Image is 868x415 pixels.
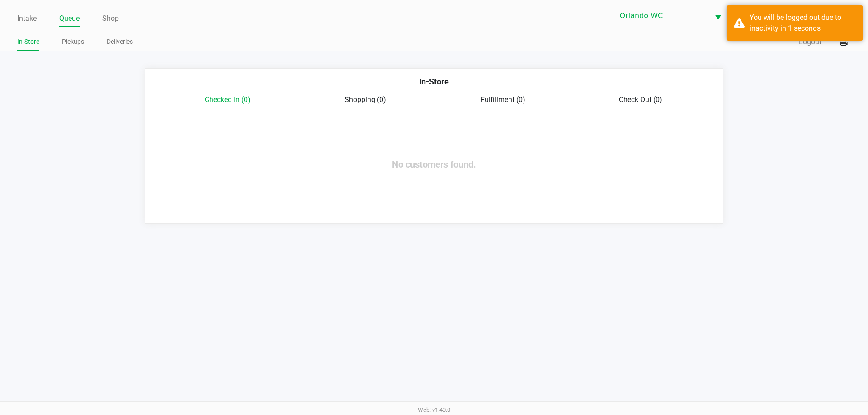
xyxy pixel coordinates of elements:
span: Fulfillment (0) [481,95,525,104]
div: You will be logged out due to inactivity in 1 seconds [750,12,856,34]
button: Select [709,5,726,26]
span: Web: v1.40.0 [418,406,450,413]
a: Shop [102,12,119,25]
span: Checked In (0) [205,95,250,104]
span: In-Store [419,77,449,86]
button: Logout [799,37,821,47]
a: Intake [17,12,37,25]
span: No customers found. [392,159,476,170]
span: Shopping (0) [344,95,386,104]
span: Orlando WC [620,10,704,21]
a: Queue [59,12,80,25]
a: Pickups [62,36,84,47]
span: Check Out (0) [619,95,662,104]
a: Deliveries [107,36,133,47]
a: In-Store [17,36,39,47]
